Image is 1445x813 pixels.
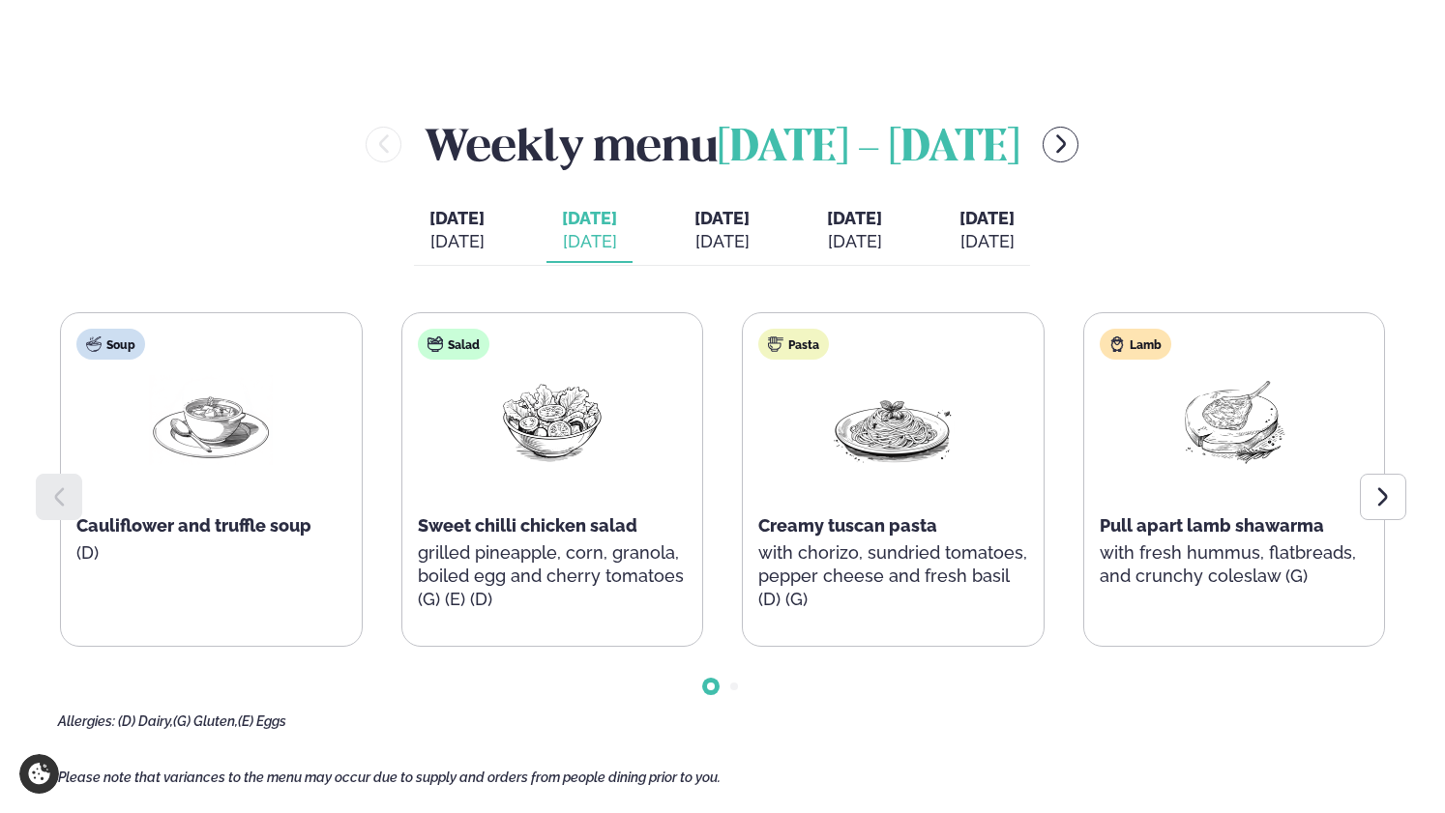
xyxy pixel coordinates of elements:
[173,713,238,729] span: (G) Gluten,
[1100,515,1324,536] span: Pull apart lamb shawarma
[562,230,617,253] div: [DATE]
[831,375,955,465] img: Spagetti.png
[679,199,765,263] button: [DATE] [DATE]
[707,682,715,690] span: Go to slide 1
[1100,329,1171,360] div: Lamb
[429,230,485,253] div: [DATE]
[490,375,614,465] img: Salad.png
[1043,127,1078,162] button: menu-btn-right
[694,230,750,253] div: [DATE]
[827,230,882,253] div: [DATE]
[19,754,59,794] a: Cookie settings
[944,199,1030,263] button: [DATE] [DATE]
[811,199,898,263] button: [DATE] [DATE]
[718,128,1019,170] span: [DATE] - [DATE]
[758,541,1028,611] p: with chorizo, sundried tomatoes, pepper cheese and fresh basil (D) (G)
[1109,336,1125,352] img: Lamb.svg
[758,329,829,360] div: Pasta
[730,682,738,690] span: Go to slide 2
[562,207,617,230] span: [DATE]
[694,208,750,228] span: [DATE]
[827,208,882,228] span: [DATE]
[149,375,273,465] img: Soup.png
[425,113,1019,176] h2: Weekly menu
[758,515,937,536] span: Creamy tuscan pasta
[1172,375,1296,465] img: Lamb-Meat.png
[418,541,688,611] p: grilled pineapple, corn, granola, boiled egg and cherry tomatoes (G) (E) (D)
[1100,541,1370,588] p: with fresh hummus, flatbreads, and crunchy coleslaw (G)
[86,336,102,352] img: soup.svg
[768,336,783,352] img: pasta.svg
[76,515,311,536] span: Cauliflower and truffle soup
[428,336,443,352] img: salad.svg
[76,541,346,565] p: (D)
[418,515,637,536] span: Sweet chilli chicken salad
[546,199,633,263] button: [DATE] [DATE]
[238,713,286,729] span: (E) Eggs
[414,199,500,263] button: [DATE] [DATE]
[959,208,1015,228] span: [DATE]
[76,329,145,360] div: Soup
[959,230,1015,253] div: [DATE]
[58,769,721,785] span: Please note that variances to the menu may occur due to supply and orders from people dining prio...
[118,713,173,729] span: (D) Dairy,
[58,713,115,729] span: Allergies:
[366,127,401,162] button: menu-btn-left
[429,208,485,228] span: [DATE]
[418,329,489,360] div: Salad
